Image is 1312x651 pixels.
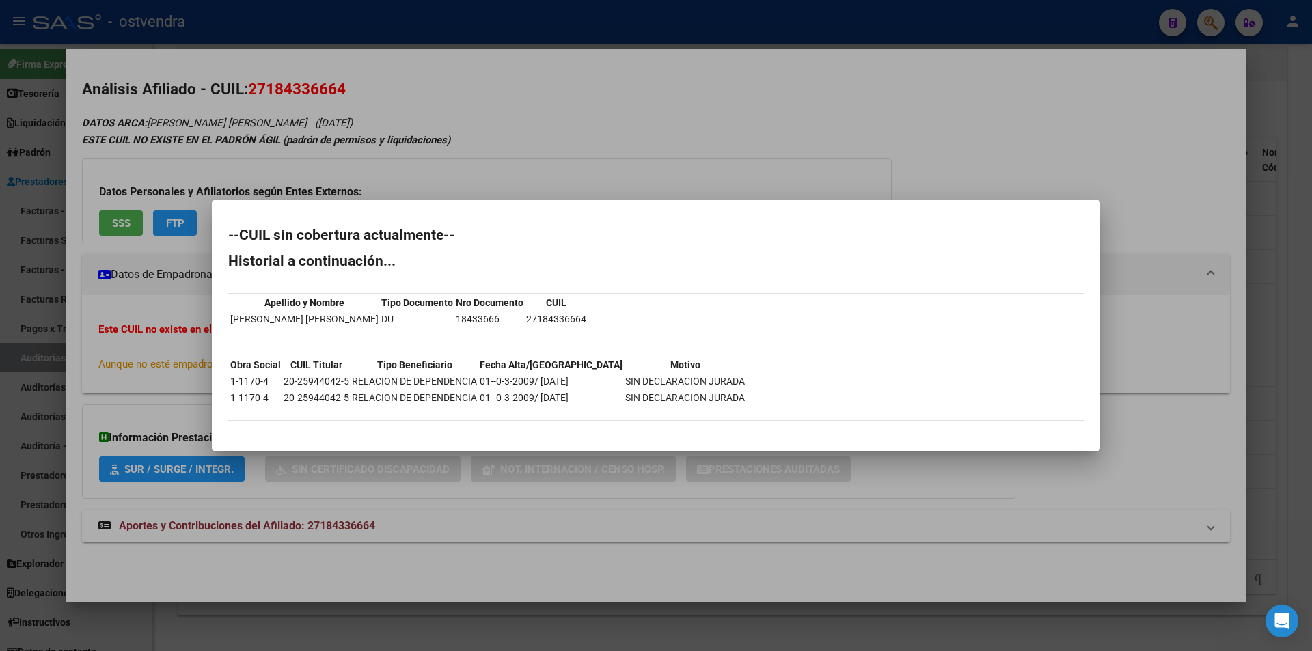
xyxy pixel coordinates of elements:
th: Tipo Documento [381,295,454,310]
td: 1-1170-4 [230,374,282,389]
h2: Historial a continuación... [228,254,1084,268]
th: Apellido y Nombre [230,295,379,310]
th: CUIL [525,295,587,310]
td: DU [381,311,454,327]
th: CUIL Titular [283,357,350,372]
td: SIN DECLARACION JURADA [625,390,746,405]
td: RELACION DE DEPENDENCIA [351,374,478,389]
td: 01--0-3-2009/ [DATE] [479,374,623,389]
td: SIN DECLARACION JURADA [625,374,746,389]
th: Tipo Beneficiario [351,357,478,372]
td: 1-1170-4 [230,390,282,405]
div: Open Intercom Messenger [1266,605,1298,637]
td: 18433666 [455,311,524,327]
td: 01--0-3-2009/ [DATE] [479,390,623,405]
td: [PERSON_NAME] [PERSON_NAME] [230,311,379,327]
th: Obra Social [230,357,282,372]
th: Fecha Alta/[GEOGRAPHIC_DATA] [479,357,623,372]
td: 27184336664 [525,311,587,327]
th: Nro Documento [455,295,524,310]
td: 20-25944042-5 [283,390,350,405]
h2: --CUIL sin cobertura actualmente-- [228,228,1084,242]
th: Motivo [625,357,746,372]
td: 20-25944042-5 [283,374,350,389]
td: RELACION DE DEPENDENCIA [351,390,478,405]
